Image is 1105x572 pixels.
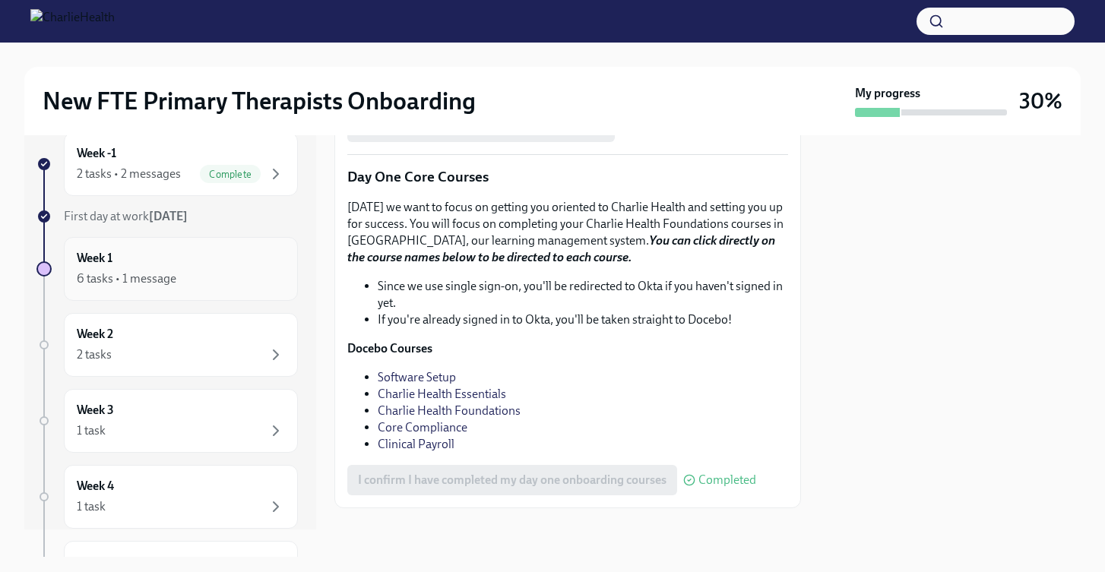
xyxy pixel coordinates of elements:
h6: Week 5 [77,554,114,570]
div: 2 tasks • 2 messages [77,166,181,182]
a: Week 41 task [36,465,298,529]
span: First day at work [64,209,188,223]
h3: 30% [1019,87,1062,115]
div: 1 task [77,422,106,439]
a: Week 22 tasks [36,313,298,377]
li: If you're already signed in to Okta, you'll be taken straight to Docebo! [378,311,788,328]
div: 2 tasks [77,346,112,363]
strong: [DATE] [149,209,188,223]
span: Completed [698,474,756,486]
a: Clinical Payroll [378,437,454,451]
img: CharlieHealth [30,9,115,33]
div: 6 tasks • 1 message [77,270,176,287]
span: Complete [200,169,261,180]
strong: You can click directly on the course names below to be directed to each course. [347,233,775,264]
strong: Docebo Courses [347,341,432,356]
a: Software Setup [378,370,456,384]
a: Charlie Health Essentials [378,387,506,401]
p: Day One Core Courses [347,167,788,187]
h6: Week 1 [77,250,112,267]
h6: Week 3 [77,402,114,419]
a: Core Compliance [378,420,467,435]
h6: Week -1 [77,145,116,162]
a: Charlie Health Foundations [378,403,521,418]
a: Week -12 tasks • 2 messagesComplete [36,132,298,196]
p: [DATE] we want to focus on getting you oriented to Charlie Health and setting you up for success.... [347,199,788,266]
h6: Week 4 [77,478,114,495]
li: Since we use single sign-on, you'll be redirected to Okta if you haven't signed in yet. [378,278,788,311]
div: 1 task [77,498,106,515]
a: First day at work[DATE] [36,208,298,225]
strong: My progress [855,85,920,102]
h2: New FTE Primary Therapists Onboarding [43,86,476,116]
a: Week 16 tasks • 1 message [36,237,298,301]
h6: Week 2 [77,326,113,343]
a: Week 31 task [36,389,298,453]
